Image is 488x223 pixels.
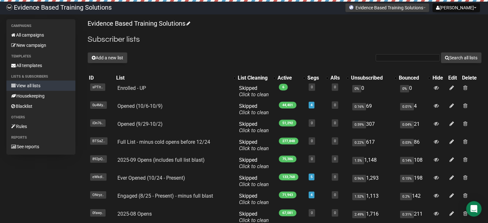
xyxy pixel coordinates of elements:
[334,175,336,179] a: 0
[311,193,312,197] a: 4
[88,52,127,63] button: Add a new list
[6,121,75,132] a: Rules
[311,157,313,161] a: 0
[334,193,336,197] a: 0
[334,211,336,215] a: 0
[89,75,114,81] div: ID
[400,85,409,92] span: 0%
[334,85,336,89] a: 0
[6,40,75,50] a: New campaign
[239,139,269,151] span: Skipped
[90,191,106,199] span: ONryz..
[239,121,269,133] span: Skipped
[398,172,431,190] td: 198
[352,121,366,128] span: 0.59%
[239,109,269,116] a: Click to clean
[350,154,398,172] td: 1,148
[279,156,296,162] span: 75,386
[117,85,146,91] a: Enrolled - UP
[90,101,107,109] span: 0u4My..
[351,75,391,81] div: Unsubscribed
[330,75,343,81] div: ARs
[279,84,288,90] span: 6
[352,193,366,200] span: 1.52%
[88,20,189,27] a: Evidence Based Training Solutions
[115,73,236,82] th: List: No sort applied, activate to apply an ascending sort
[352,103,366,110] span: 0.16%
[88,34,482,45] h2: Subscriber lists
[117,193,213,199] a: Engaged (8/25 - Present) - minus full blast
[276,73,306,82] th: Active: No sort applied, activate to apply an ascending sort
[399,75,425,81] div: Bounced
[238,75,270,81] div: List Cleaning
[350,190,398,208] td: 1,113
[350,100,398,118] td: 69
[6,91,75,101] a: Housekeeping
[400,103,414,110] span: 0.01%
[90,155,107,163] span: 892pQ..
[334,103,336,107] a: 0
[239,85,269,98] span: Skipped
[90,173,107,181] span: eWkdI..
[116,75,230,81] div: List
[279,138,298,144] span: 277,848
[350,118,398,136] td: 307
[350,136,398,154] td: 617
[311,175,312,179] a: 5
[279,102,296,108] span: 44,401
[398,100,431,118] td: 4
[352,175,366,182] span: 0.96%
[90,83,105,91] span: sPTlt..
[431,73,447,82] th: Hide: No sort applied, sorting is disabled
[311,103,312,107] a: 4
[117,139,210,145] a: Full List - minus cold opens before 12/24
[350,172,398,190] td: 1,293
[6,142,75,152] a: See reports
[398,73,431,82] th: Bounced: No sort applied, activate to apply an ascending sort
[239,145,269,151] a: Click to clean
[90,137,107,145] span: BTSaZ..
[239,181,269,187] a: Click to clean
[6,134,75,142] li: Reports
[461,73,482,82] th: Delete: No sort applied, sorting is disabled
[466,201,482,217] div: Open Intercom Messenger
[117,175,185,181] a: Ever Opened (10/24 - Present)
[334,157,336,161] a: 0
[307,75,323,81] div: Segs
[117,121,163,127] a: Opened (9/29-10/2)
[239,199,269,205] a: Click to clean
[448,75,459,81] div: Edit
[117,157,205,163] a: 2025-09 Opens (includes full list blast)
[398,118,431,136] td: 21
[6,60,75,71] a: All templates
[352,85,361,92] span: 0%
[239,103,269,116] span: Skipped
[311,85,313,89] a: 0
[400,139,414,146] span: 0.03%
[278,75,300,81] div: Active
[239,127,269,133] a: Click to clean
[279,192,296,198] span: 71,943
[6,81,75,91] a: View all lists
[400,175,414,182] span: 0.15%
[311,139,313,143] a: 0
[400,157,414,164] span: 0.14%
[334,139,336,143] a: 0
[398,82,431,100] td: 0
[279,174,298,180] span: 133,768
[398,136,431,154] td: 86
[398,190,431,208] td: 142
[345,3,429,12] button: Evidence Based Training Solutions
[306,73,329,82] th: Segs: No sort applied, activate to apply an ascending sort
[432,3,480,12] button: [PERSON_NAME]
[239,193,269,205] span: Skipped
[279,210,296,216] span: 67,081
[350,82,398,100] td: 0
[311,211,313,215] a: 0
[6,73,75,81] li: Lists & subscribers
[334,121,336,125] a: 0
[432,75,446,81] div: Hide
[400,121,414,128] span: 0.04%
[311,121,313,125] a: 0
[6,53,75,60] li: Templates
